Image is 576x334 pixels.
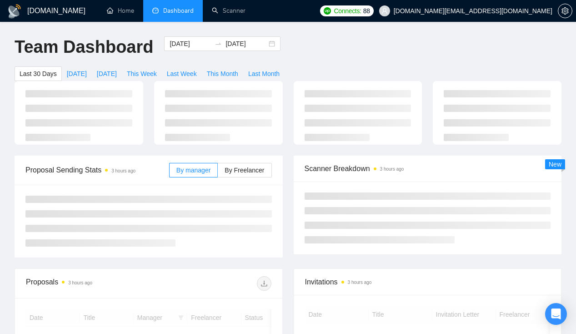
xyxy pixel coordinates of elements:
[68,280,92,285] time: 3 hours ago
[26,276,149,291] div: Proposals
[202,66,243,81] button: This Month
[363,6,370,16] span: 88
[305,276,551,288] span: Invitations
[25,164,169,176] span: Proposal Sending Stats
[348,280,372,285] time: 3 hours ago
[225,167,264,174] span: By Freelancer
[62,66,92,81] button: [DATE]
[152,7,159,14] span: dashboard
[92,66,122,81] button: [DATE]
[225,39,267,49] input: End date
[558,4,572,18] button: setting
[243,66,285,81] button: Last Month
[558,7,572,15] a: setting
[324,7,331,15] img: upwork-logo.png
[67,69,87,79] span: [DATE]
[167,69,197,79] span: Last Week
[111,168,135,173] time: 3 hours ago
[380,167,404,172] time: 3 hours ago
[212,7,245,15] a: searchScanner
[7,4,22,19] img: logo
[163,7,194,15] span: Dashboard
[20,69,57,79] span: Last 30 Days
[334,6,361,16] span: Connects:
[15,66,62,81] button: Last 30 Days
[97,69,117,79] span: [DATE]
[381,8,388,14] span: user
[215,40,222,47] span: swap-right
[207,69,238,79] span: This Month
[248,69,280,79] span: Last Month
[176,167,210,174] span: By manager
[170,39,211,49] input: Start date
[215,40,222,47] span: to
[122,66,162,81] button: This Week
[162,66,202,81] button: Last Week
[558,7,572,15] span: setting
[15,36,153,58] h1: Team Dashboard
[107,7,134,15] a: homeHome
[549,161,561,168] span: New
[127,69,157,79] span: This Week
[305,163,551,174] span: Scanner Breakdown
[545,303,567,325] div: Open Intercom Messenger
